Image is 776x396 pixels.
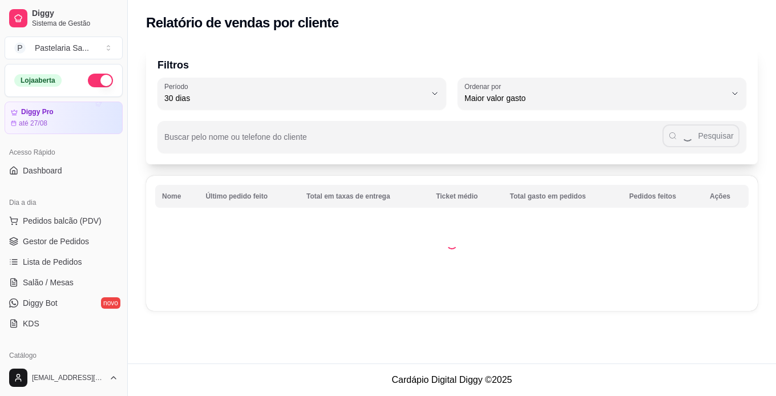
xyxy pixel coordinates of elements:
a: DiggySistema de Gestão [5,5,123,32]
span: Pedidos balcão (PDV) [23,215,102,227]
a: KDS [5,314,123,333]
div: Dia a dia [5,193,123,212]
button: Select a team [5,37,123,59]
a: Dashboard [5,161,123,180]
article: até 27/08 [19,119,47,128]
button: Pedidos balcão (PDV) [5,212,123,230]
span: Lista de Pedidos [23,256,82,268]
div: Acesso Rápido [5,143,123,161]
span: 30 dias [164,92,426,104]
span: KDS [23,318,39,329]
span: Salão / Mesas [23,277,74,288]
a: Diggy Proaté 27/08 [5,102,123,134]
a: Salão / Mesas [5,273,123,292]
span: Diggy [32,9,118,19]
div: Loja aberta [14,74,62,87]
span: Gestor de Pedidos [23,236,89,247]
span: Diggy Bot [23,297,58,309]
label: Período [164,82,192,91]
a: Diggy Botnovo [5,294,123,312]
button: Período30 dias [157,78,446,110]
a: Gestor de Pedidos [5,232,123,250]
input: Buscar pelo nome ou telefone do cliente [164,136,662,147]
div: Catálogo [5,346,123,365]
h2: Relatório de vendas por cliente [146,14,339,32]
div: Loading [446,238,458,249]
span: Maior valor gasto [464,92,726,104]
p: Filtros [157,57,746,73]
a: Lista de Pedidos [5,253,123,271]
label: Ordenar por [464,82,505,91]
button: Ordenar porMaior valor gasto [458,78,746,110]
button: [EMAIL_ADDRESS][DOMAIN_NAME] [5,364,123,391]
button: Alterar Status [88,74,113,87]
div: Pastelaria Sa ... [35,42,89,54]
span: [EMAIL_ADDRESS][DOMAIN_NAME] [32,373,104,382]
footer: Cardápio Digital Diggy © 2025 [128,363,776,396]
span: Dashboard [23,165,62,176]
article: Diggy Pro [21,108,54,116]
span: P [14,42,26,54]
span: Sistema de Gestão [32,19,118,28]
